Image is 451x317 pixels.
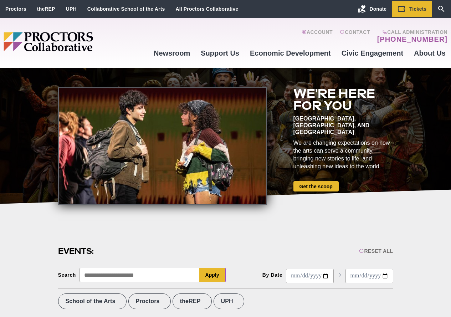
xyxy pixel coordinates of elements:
[87,6,165,12] a: Collaborative School of the Arts
[370,6,386,12] span: Donate
[214,293,244,309] label: UPH
[392,1,432,17] a: Tickets
[409,44,451,63] a: About Us
[58,293,127,309] label: School of the Arts
[262,272,283,278] div: By Date
[293,115,393,136] div: [GEOGRAPHIC_DATA], [GEOGRAPHIC_DATA], and [GEOGRAPHIC_DATA]
[58,272,76,278] div: Search
[359,248,393,254] div: Reset All
[432,1,451,17] a: Search
[302,29,333,44] a: Account
[195,44,245,63] a: Support Us
[409,6,426,12] span: Tickets
[352,1,392,17] a: Donate
[199,268,226,282] button: Apply
[377,35,447,44] a: [PHONE_NUMBER]
[128,293,171,309] label: Proctors
[340,29,370,44] a: Contact
[245,44,336,63] a: Economic Development
[293,139,393,170] div: We are changing expectations on how the arts can serve a community, bringing new stories to life,...
[336,44,409,63] a: Civic Engagement
[375,29,447,35] span: Call Administration
[4,32,148,51] img: Proctors logo
[293,181,339,191] a: Get the scoop
[37,6,55,12] a: theREP
[66,6,77,12] a: UPH
[58,246,95,257] h2: Events:
[5,6,26,12] a: Proctors
[293,87,393,112] h2: We're here for you
[173,293,212,309] label: theREP
[175,6,238,12] a: All Proctors Collaborative
[148,44,195,63] a: Newsroom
